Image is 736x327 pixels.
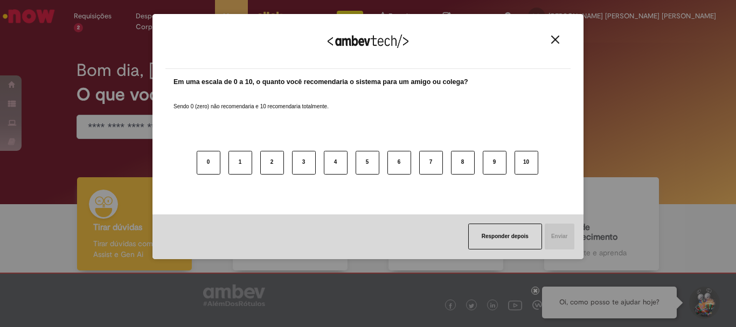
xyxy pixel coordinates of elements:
[173,77,468,87] label: Em uma escala de 0 a 10, o quanto você recomendaria o sistema para um amigo ou colega?
[468,224,542,249] button: Responder depois
[173,90,329,110] label: Sendo 0 (zero) não recomendaria e 10 recomendaria totalmente.
[197,151,220,175] button: 0
[419,151,443,175] button: 7
[551,36,559,44] img: Close
[451,151,475,175] button: 8
[548,35,563,44] button: Close
[292,151,316,175] button: 3
[515,151,538,175] button: 10
[356,151,379,175] button: 5
[387,151,411,175] button: 6
[228,151,252,175] button: 1
[260,151,284,175] button: 2
[328,34,408,48] img: Logo Ambevtech
[324,151,348,175] button: 4
[483,151,506,175] button: 9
